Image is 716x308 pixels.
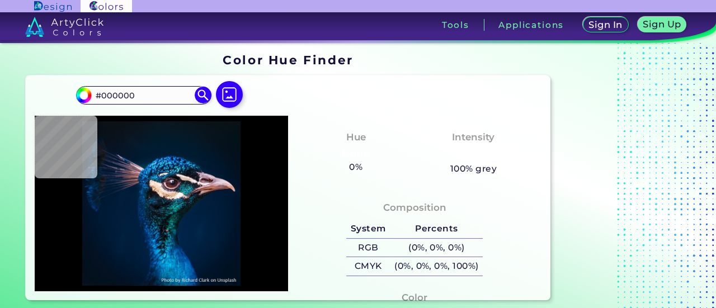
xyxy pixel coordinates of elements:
h5: (0%, 0%, 0%) [390,239,483,257]
h5: RGB [346,239,390,257]
img: icon search [195,87,211,103]
input: type color.. [92,88,196,103]
a: Sign In [585,18,626,32]
img: ArtyClick Design logo [34,1,72,12]
h3: None [337,147,375,160]
h5: Percents [390,220,483,238]
h4: Composition [383,200,446,216]
h5: 100% grey [450,162,497,176]
h5: System [346,220,390,238]
img: icon picture [216,81,243,108]
h5: Sign In [591,21,621,29]
h1: Color Hue Finder [223,51,353,68]
a: Sign Up [640,18,684,32]
h5: (0%, 0%, 0%, 100%) [390,257,483,276]
h3: Applications [498,21,564,29]
h5: CMYK [346,257,390,276]
h3: None [455,147,492,160]
img: img_pavlin.jpg [40,121,282,286]
h5: Sign Up [645,20,680,29]
h4: Color [402,290,427,306]
h4: Intensity [452,129,494,145]
h3: Tools [442,21,469,29]
h4: Hue [346,129,366,145]
img: logo_artyclick_colors_white.svg [25,17,104,37]
h5: 0% [345,160,366,174]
